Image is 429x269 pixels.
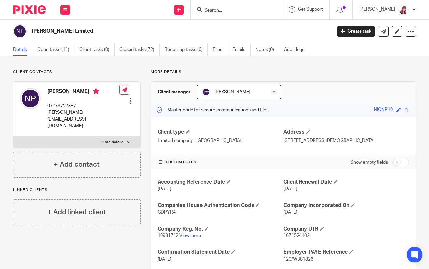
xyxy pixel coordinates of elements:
p: More details [151,69,416,75]
a: Files [213,43,227,56]
h4: CUSTOM FIELDS [158,160,283,165]
h3: Client manager [158,89,191,95]
span: [DATE] [283,210,297,215]
h4: Accounting Reference Date [158,179,283,186]
span: 1671524102 [283,233,310,238]
h4: Employer PAYE Reference [283,249,409,256]
img: Pixie [13,5,46,14]
p: Client contacts [13,69,141,75]
a: Recurring tasks (6) [164,43,208,56]
a: Open tasks (11) [37,43,74,56]
h4: Companies House Authentication Code [158,202,283,209]
p: Limited company - [GEOGRAPHIC_DATA] [158,137,283,144]
div: NICNP10 [374,106,393,114]
span: [DATE] [158,187,171,191]
a: Audit logs [284,43,309,56]
img: svg%3E [202,88,210,96]
a: Notes (0) [255,43,279,56]
a: Details [13,43,32,56]
p: Master code for secure communications and files [156,107,268,113]
input: Search [204,8,262,14]
i: Primary [93,88,99,95]
span: [DATE] [158,257,171,262]
h4: [PERSON_NAME] [47,88,119,96]
a: Emails [232,43,251,56]
label: Show empty fields [350,159,388,166]
h4: + Add linked client [47,207,106,217]
h4: + Add contact [54,159,100,170]
p: Linked clients [13,187,141,193]
img: svg%3E [20,88,41,109]
span: GDPYR4 [158,210,176,215]
h4: Client Renewal Date [283,179,409,186]
p: [STREET_ADDRESS][DEMOGRAPHIC_DATA] [283,137,409,144]
h4: Company UTR [283,226,409,232]
span: Get Support [298,7,323,12]
h2: [PERSON_NAME] Limited [32,28,268,35]
p: [PERSON_NAME] [359,6,395,13]
p: [PERSON_NAME][EMAIL_ADDRESS][DOMAIN_NAME] [47,109,119,129]
span: [DATE] [283,187,297,191]
span: 10931712 [158,233,178,238]
h4: Client type [158,129,283,136]
a: Closed tasks (72) [119,43,160,56]
span: [PERSON_NAME] [214,90,250,94]
span: 120/WB81826 [283,257,313,262]
img: svg%3E [13,24,27,38]
h4: Confirmation Statement Date [158,249,283,256]
p: 07779727387 [47,103,119,109]
img: Screenshot%202024-01-30%20134431.png [398,5,409,15]
a: View more [179,233,201,238]
h4: Company Reg. No. [158,226,283,232]
a: Client tasks (0) [79,43,115,56]
h4: Address [283,129,409,136]
p: More details [101,140,123,145]
a: Create task [337,26,375,37]
h4: Company Incorporated On [283,202,409,209]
